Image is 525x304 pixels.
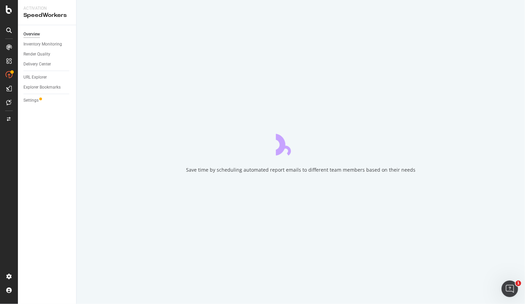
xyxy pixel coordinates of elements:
[23,11,71,19] div: SpeedWorkers
[23,84,61,91] div: Explorer Bookmarks
[23,51,50,58] div: Render Quality
[23,74,47,81] div: URL Explorer
[23,31,71,38] a: Overview
[23,6,71,11] div: Activation
[23,74,71,81] a: URL Explorer
[502,281,518,297] iframe: Intercom live chat
[186,166,415,173] div: Save time by scheduling automated report emails to different team members based on their needs
[23,41,71,48] a: Inventory Monitoring
[23,61,71,68] a: Delivery Center
[23,97,71,104] a: Settings
[23,84,71,91] a: Explorer Bookmarks
[23,51,71,58] a: Render Quality
[276,131,326,155] div: animation
[23,31,40,38] div: Overview
[23,61,51,68] div: Delivery Center
[23,41,62,48] div: Inventory Monitoring
[516,281,521,286] span: 1
[23,97,39,104] div: Settings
